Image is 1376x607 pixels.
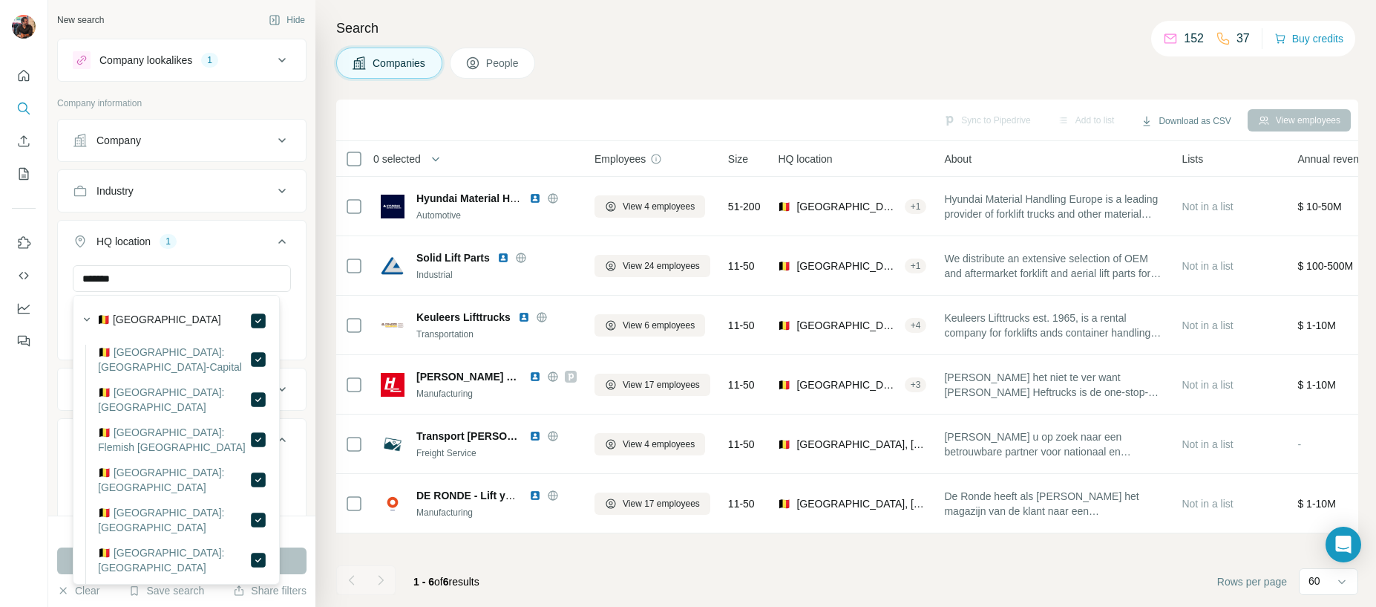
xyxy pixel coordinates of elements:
button: Feedback [12,328,36,354]
div: Company [96,133,141,148]
span: 🇧🇪 [778,437,790,452]
div: + 4 [905,319,927,332]
span: Employees [594,152,646,166]
button: Clear [57,583,99,598]
span: [GEOGRAPHIC_DATA], [GEOGRAPHIC_DATA], [GEOGRAPHIC_DATA] [796,437,926,452]
img: LinkedIn logo [529,371,541,383]
img: LinkedIn logo [529,430,541,442]
span: Keuleers Lifttrucks est. 1965, is a rental company for forklifts ands container handling equipmen... [944,311,1164,340]
span: Not in a list [1182,319,1233,331]
div: Industry [96,184,134,198]
div: 1 [160,235,177,248]
span: Not in a list [1182,498,1233,510]
label: 🇧🇪 [GEOGRAPHIC_DATA]: [GEOGRAPHIC_DATA]-Capital [98,345,249,374]
div: Open Intercom Messenger [1326,527,1361,562]
span: 51-200 [728,199,761,214]
span: Hyundai Material Handling Europe [416,192,586,204]
p: 152 [1184,30,1204,48]
p: 37 [1236,30,1250,48]
button: Company [58,123,306,158]
span: [PERSON_NAME] u op zoek naar een betrouwbare partner voor nationaal en internationaal transport? ... [944,429,1164,459]
p: Company information [57,97,307,110]
span: View 17 employees [623,497,700,510]
div: New search [57,13,104,27]
span: Not in a list [1182,379,1233,391]
p: 60 [1308,574,1320,588]
button: Company lookalikes1 [58,42,306,78]
span: DE RONDE - Lift your warehouse [416,490,579,501]
img: LinkedIn logo [497,252,509,264]
span: View 17 employees [623,378,700,392]
div: Transportation [416,328,577,341]
span: View 4 employees [623,200,695,213]
label: 🇧🇪 [GEOGRAPHIC_DATA] [97,312,221,330]
button: View 4 employees [594,433,705,455]
span: 11-50 [728,318,755,333]
span: HQ location [778,152,832,166]
span: [GEOGRAPHIC_DATA], [GEOGRAPHIC_DATA], [GEOGRAPHIC_DATA] [796,377,898,392]
span: Solid Lift Parts [416,250,490,265]
img: Logo of Hermans Heftrucks [381,373,404,397]
button: Share filters [233,583,307,598]
span: 0 selected [373,152,421,166]
span: 11-50 [728,437,755,452]
button: View 4 employees [594,195,705,218]
img: LinkedIn logo [529,490,541,501]
button: View 17 employees [594,493,710,515]
button: Hide [258,9,315,31]
button: Dashboard [12,295,36,322]
img: LinkedIn logo [529,192,541,204]
div: Automotive [416,209,577,222]
div: + 1 [905,200,927,213]
span: Not in a list [1182,260,1233,272]
img: Logo of DE RONDE - Lift your warehouse [381,492,404,516]
img: Avatar [12,15,36,39]
span: 11-50 [728,377,755,392]
label: 🇧🇪 [GEOGRAPHIC_DATA]: [GEOGRAPHIC_DATA] [98,505,249,535]
button: View 24 employees [594,255,710,277]
div: Company lookalikes [99,53,192,68]
button: Quick start [12,62,36,89]
span: - [1297,438,1301,450]
span: View 4 employees [623,438,695,451]
button: Use Surfe on LinkedIn [12,230,36,256]
button: View 6 employees [594,314,705,337]
button: View 17 employees [594,374,710,396]
span: [PERSON_NAME] Heftrucks [416,369,522,384]
span: 6 [443,576,449,588]
span: [GEOGRAPHIC_DATA], Flemish Region|[GEOGRAPHIC_DATA]|[GEOGRAPHIC_DATA] [796,259,898,273]
span: View 6 employees [623,319,695,332]
span: 11-50 [728,496,755,511]
h4: Search [336,18,1358,39]
label: 🇧🇪 [GEOGRAPHIC_DATA]: [GEOGRAPHIC_DATA] [98,465,249,495]
label: 🇧🇪 [GEOGRAPHIC_DATA]: Flemish [GEOGRAPHIC_DATA] [98,425,249,455]
span: $ 100-500M [1297,260,1353,272]
span: Not in a list [1182,438,1233,450]
span: Size [728,152,748,166]
span: $ 1-10M [1297,379,1335,391]
span: De Ronde heeft als [PERSON_NAME] het magazijn van de klant naar een [PERSON_NAME] niveau [PERSON_... [944,489,1164,519]
span: 11-50 [728,259,755,273]
img: Logo of Hyundai Material Handling Europe [381,195,404,218]
button: Search [12,95,36,122]
span: [GEOGRAPHIC_DATA], [GEOGRAPHIC_DATA], [GEOGRAPHIC_DATA] [796,199,898,214]
div: HQ location [96,234,151,249]
div: + 3 [905,378,927,392]
div: Manufacturing [416,506,577,519]
span: About [944,152,972,166]
span: [PERSON_NAME] het niet te ver want [PERSON_NAME] Heftrucks is de one-stop-shop voor al uw hefwerk... [944,370,1164,400]
button: Annual revenue ($) [58,371,306,407]
span: Not in a list [1182,201,1233,212]
span: [GEOGRAPHIC_DATA], [GEOGRAPHIC_DATA], [GEOGRAPHIC_DATA] [796,318,898,333]
div: + 1 [905,259,927,273]
span: $ 1-10M [1297,498,1335,510]
span: Companies [373,56,427,71]
button: Employees (size)3 [58,422,306,464]
span: $ 10-50M [1297,201,1341,212]
button: HQ location1 [58,224,306,265]
span: View 24 employees [623,259,700,273]
span: [GEOGRAPHIC_DATA], [GEOGRAPHIC_DATA] Region|[GEOGRAPHIC_DATA]|[GEOGRAPHIC_DATA] [796,496,926,511]
img: Logo of Transport Luypaert [381,432,404,456]
span: 1 - 6 [413,576,434,588]
button: My lists [12,160,36,187]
